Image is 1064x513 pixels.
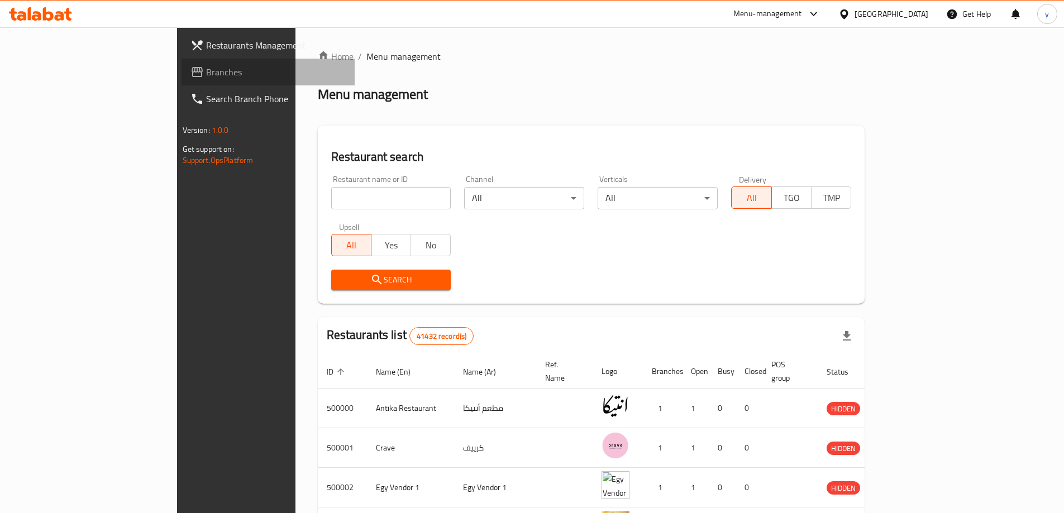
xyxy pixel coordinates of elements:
[816,190,847,206] span: TMP
[376,365,425,378] span: Name (En)
[454,468,536,507] td: Egy Vendor 1
[454,428,536,468] td: كرييف
[827,482,860,495] span: HIDDEN
[827,365,863,378] span: Status
[183,142,234,156] span: Get support on:
[593,354,643,389] th: Logo
[331,187,451,209] input: Search for restaurant name or ID..
[709,428,736,468] td: 0
[410,331,473,342] span: 41432 record(s)
[736,389,762,428] td: 0
[776,190,807,206] span: TGO
[731,186,771,209] button: All
[827,402,860,415] span: HIDDEN
[318,50,865,63] nav: breadcrumb
[682,468,709,507] td: 1
[811,186,851,209] button: TMP
[736,354,762,389] th: Closed
[602,432,629,459] img: Crave
[682,389,709,428] td: 1
[1045,8,1049,20] span: y
[206,92,346,106] span: Search Branch Phone
[183,153,254,167] a: Support.OpsPlatform
[206,65,346,79] span: Branches
[327,327,474,345] h2: Restaurants list
[736,190,767,206] span: All
[411,234,451,256] button: No
[739,175,767,183] label: Delivery
[464,187,584,209] div: All
[771,358,804,385] span: POS group
[182,85,355,112] a: Search Branch Phone
[833,323,860,349] div: Export file
[340,273,442,287] span: Search
[376,237,407,253] span: Yes
[643,389,682,428] td: 1
[643,354,682,389] th: Branches
[339,223,360,231] label: Upsell
[416,237,446,253] span: No
[331,234,371,256] button: All
[771,186,812,209] button: TGO
[327,365,348,378] span: ID
[183,123,210,137] span: Version:
[855,8,928,20] div: [GEOGRAPHIC_DATA]
[598,187,718,209] div: All
[367,468,454,507] td: Egy Vendor 1
[602,392,629,420] img: Antika Restaurant
[682,428,709,468] td: 1
[409,327,474,345] div: Total records count
[709,468,736,507] td: 0
[643,428,682,468] td: 1
[336,237,367,253] span: All
[733,7,802,21] div: Menu-management
[182,32,355,59] a: Restaurants Management
[709,354,736,389] th: Busy
[358,50,362,63] li: /
[602,471,629,499] img: Egy Vendor 1
[206,39,346,52] span: Restaurants Management
[463,365,510,378] span: Name (Ar)
[545,358,579,385] span: Ref. Name
[367,428,454,468] td: Crave
[682,354,709,389] th: Open
[827,402,860,415] div: HIDDEN
[366,50,441,63] span: Menu management
[318,85,428,103] h2: Menu management
[643,468,682,507] td: 1
[827,442,860,455] span: HIDDEN
[367,389,454,428] td: Antika Restaurant
[371,234,411,256] button: Yes
[709,389,736,428] td: 0
[331,148,852,165] h2: Restaurant search
[736,428,762,468] td: 0
[331,270,451,290] button: Search
[454,389,536,428] td: مطعم أنتيكا
[212,123,229,137] span: 1.0.0
[736,468,762,507] td: 0
[182,59,355,85] a: Branches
